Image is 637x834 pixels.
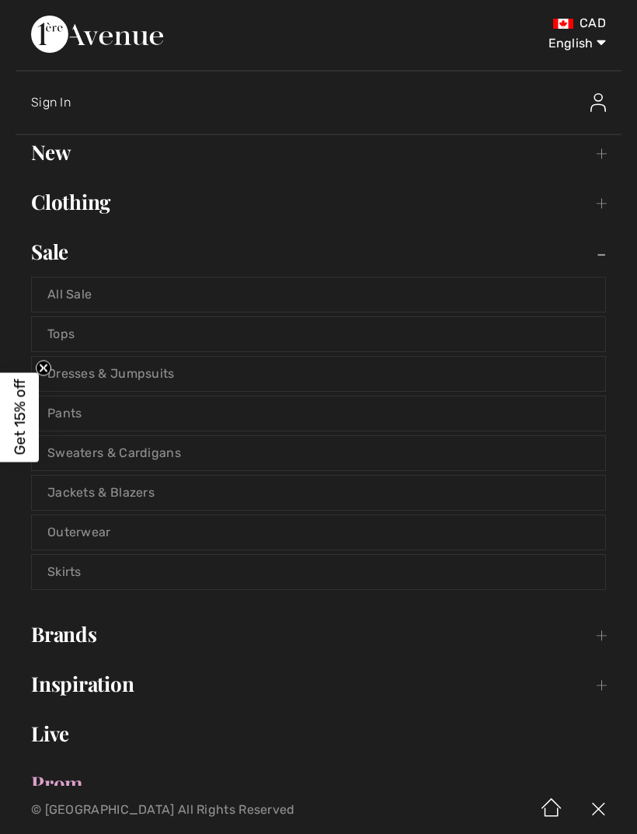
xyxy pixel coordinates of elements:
a: Skirts [32,555,605,589]
img: X [575,786,621,834]
a: Pants [32,396,605,431]
span: Get 15% off [11,379,29,455]
a: Sweaters & Cardigans [32,436,605,470]
a: Clothing [16,185,621,219]
a: All Sale [32,277,605,312]
a: Inspiration [16,667,621,701]
img: 1ère Avenue [31,16,163,53]
a: Outerwear [32,515,605,550]
span: Sign In [31,95,71,110]
a: New [16,135,621,169]
a: Tops [32,317,605,351]
a: Sale [16,235,621,269]
a: Brands [16,617,621,651]
img: Home [528,786,575,834]
span: Chat [37,11,68,25]
img: Sign In [590,93,606,112]
a: Prom [16,766,621,801]
a: Live [16,717,621,751]
div: CAD [376,16,606,31]
button: Close teaser [36,360,51,375]
a: Dresses & Jumpsuits [32,357,605,391]
p: © [GEOGRAPHIC_DATA] All Rights Reserved [31,804,375,815]
a: Jackets & Blazers [32,476,605,510]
